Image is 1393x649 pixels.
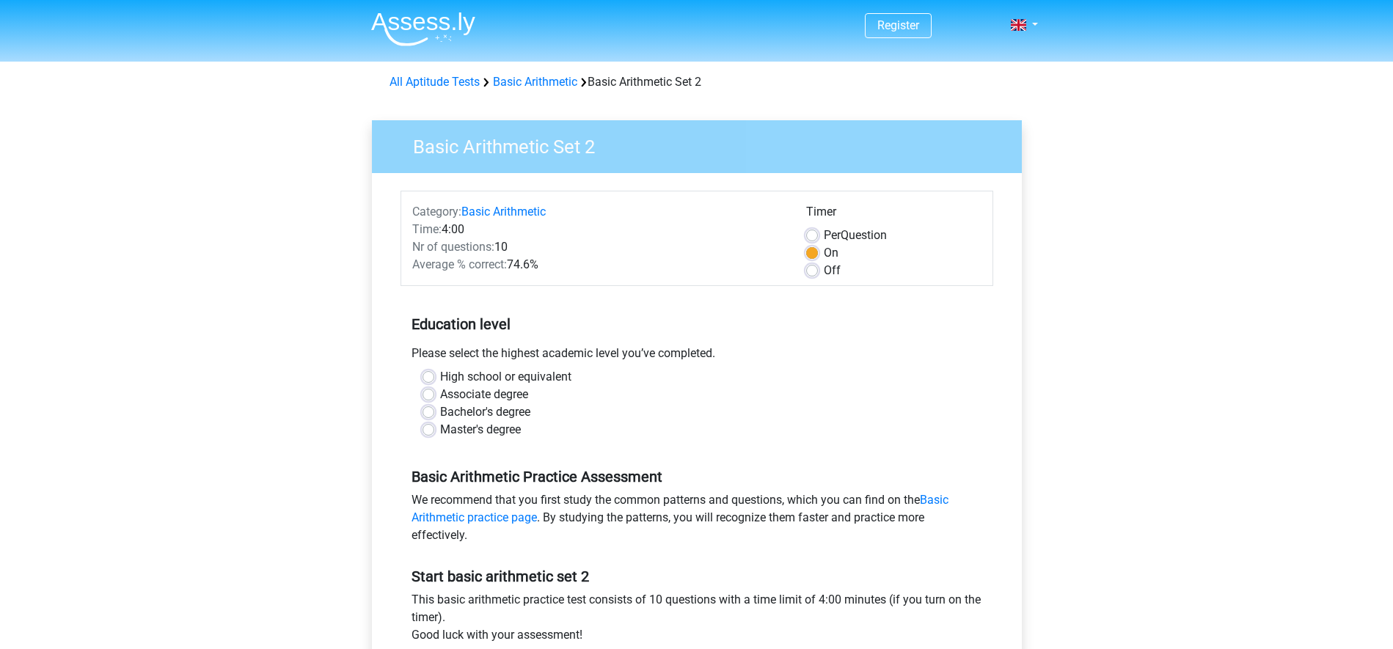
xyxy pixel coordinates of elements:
[401,256,795,274] div: 74.6%
[824,227,887,244] label: Question
[412,257,507,271] span: Average % correct:
[440,421,521,439] label: Master's degree
[412,205,461,219] span: Category:
[395,130,1011,158] h3: Basic Arithmetic Set 2
[401,221,795,238] div: 4:00
[371,12,475,46] img: Assessly
[877,18,919,32] a: Register
[440,403,530,421] label: Bachelor's degree
[412,568,982,585] h5: Start basic arithmetic set 2
[824,228,841,242] span: Per
[401,345,993,368] div: Please select the highest academic level you’ve completed.
[440,368,571,386] label: High school or equivalent
[384,73,1010,91] div: Basic Arithmetic Set 2
[806,203,981,227] div: Timer
[401,491,993,550] div: We recommend that you first study the common patterns and questions, which you can find on the . ...
[390,75,480,89] a: All Aptitude Tests
[412,222,442,236] span: Time:
[440,386,528,403] label: Associate degree
[461,205,546,219] a: Basic Arithmetic
[493,75,577,89] a: Basic Arithmetic
[401,238,795,256] div: 10
[412,240,494,254] span: Nr of questions:
[412,468,982,485] h5: Basic Arithmetic Practice Assessment
[824,262,841,279] label: Off
[412,309,982,339] h5: Education level
[824,244,838,262] label: On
